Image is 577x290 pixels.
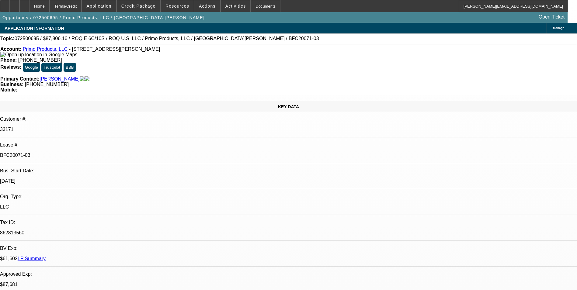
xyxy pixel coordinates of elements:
[0,76,40,82] strong: Primary Contact:
[18,57,62,63] span: [PHONE_NUMBER]
[161,0,194,12] button: Resources
[0,52,77,57] a: View Google Maps
[221,0,251,12] button: Activities
[121,4,156,9] span: Credit Package
[23,47,68,52] a: Primo Products, LLC
[117,0,160,12] button: Credit Package
[199,4,216,9] span: Actions
[0,36,15,41] strong: Topic:
[69,47,160,52] span: - [STREET_ADDRESS][PERSON_NAME]
[40,76,80,82] a: [PERSON_NAME]
[0,57,17,63] strong: Phone:
[23,63,40,72] button: Google
[0,52,77,57] img: Open up location in Google Maps
[0,64,21,70] strong: Reviews:
[165,4,189,9] span: Resources
[41,63,62,72] button: Trustpilot
[18,256,46,261] a: LP Summary
[64,63,76,72] button: BBB
[80,76,85,82] img: facebook-icon.png
[15,36,319,41] span: 072500695 / $87,806.16 / ROQ E 6C/10S / ROQ U.S. LLC / Primo Products, LLC / [GEOGRAPHIC_DATA][PE...
[0,47,21,52] strong: Account:
[536,12,567,22] a: Open Ticket
[85,76,89,82] img: linkedin-icon.png
[194,0,220,12] button: Actions
[82,0,116,12] button: Application
[225,4,246,9] span: Activities
[0,87,17,92] strong: Mobile:
[25,82,69,87] span: [PHONE_NUMBER]
[278,104,299,109] span: KEY DATA
[5,26,64,31] span: APPLICATION INFORMATION
[0,82,23,87] strong: Business:
[86,4,111,9] span: Application
[553,26,564,30] span: Manage
[2,15,205,20] span: Opportunity / 072500695 / Primo Products, LLC / [GEOGRAPHIC_DATA][PERSON_NAME]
